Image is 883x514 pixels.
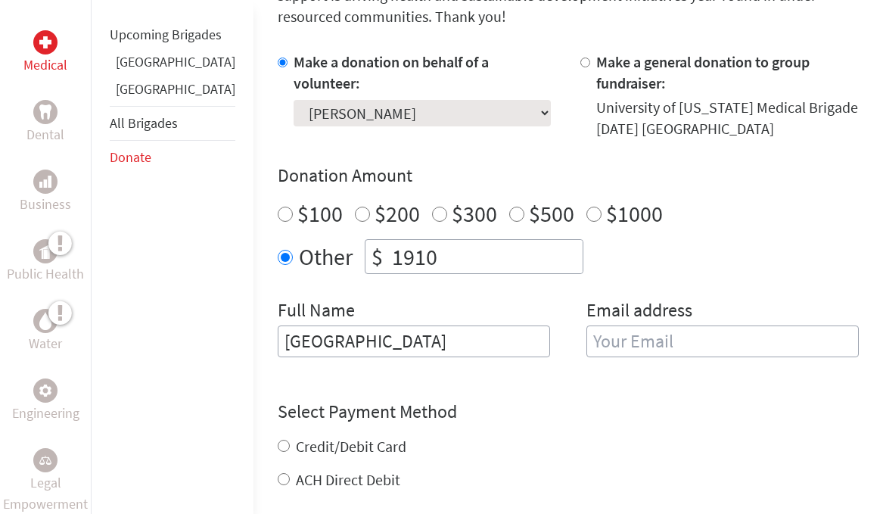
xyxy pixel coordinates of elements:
a: DentalDental [26,100,64,145]
img: Public Health [39,244,51,259]
div: $ [365,240,389,273]
div: Public Health [33,239,58,263]
p: Medical [23,55,67,76]
input: Enter Amount [389,240,583,273]
a: All Brigades [110,114,178,132]
a: [GEOGRAPHIC_DATA] [116,53,235,70]
img: Business [39,176,51,188]
label: Credit/Debit Card [296,437,406,456]
label: $200 [375,199,420,228]
label: $100 [297,199,343,228]
li: Panama [110,79,235,106]
a: [GEOGRAPHIC_DATA] [116,80,235,98]
label: $1000 [606,199,663,228]
p: Public Health [7,263,84,285]
p: Water [29,333,62,354]
a: WaterWater [29,309,62,354]
img: Dental [39,104,51,119]
div: Business [33,170,58,194]
label: Email address [586,298,692,326]
li: Upcoming Brigades [110,18,235,51]
label: $300 [452,199,497,228]
a: BusinessBusiness [20,170,71,215]
li: Ghana [110,51,235,79]
a: Donate [110,148,151,166]
input: Your Email [586,326,859,357]
p: Dental [26,124,64,145]
a: Public HealthPublic Health [7,239,84,285]
a: EngineeringEngineering [12,378,79,424]
li: Donate [110,141,235,174]
p: Engineering [12,403,79,424]
a: Upcoming Brigades [110,26,222,43]
div: Engineering [33,378,58,403]
img: Water [39,312,51,329]
div: Legal Empowerment [33,448,58,472]
p: Business [20,194,71,215]
label: Make a general donation to group fundraiser: [596,52,810,92]
h4: Donation Amount [278,164,859,188]
div: Dental [33,100,58,124]
img: Legal Empowerment [39,456,51,465]
a: MedicalMedical [23,30,67,76]
div: Medical [33,30,58,55]
label: ACH Direct Debit [296,470,400,489]
img: Engineering [39,385,51,397]
h4: Select Payment Method [278,400,859,424]
input: Enter Full Name [278,326,550,357]
div: Water [33,309,58,333]
label: $500 [529,199,574,228]
img: Medical [39,36,51,48]
div: University of [US_STATE] Medical Brigade [DATE] [GEOGRAPHIC_DATA] [596,97,859,139]
label: Other [299,239,353,274]
label: Make a donation on behalf of a volunteer: [294,52,489,92]
label: Full Name [278,298,355,326]
li: All Brigades [110,106,235,141]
